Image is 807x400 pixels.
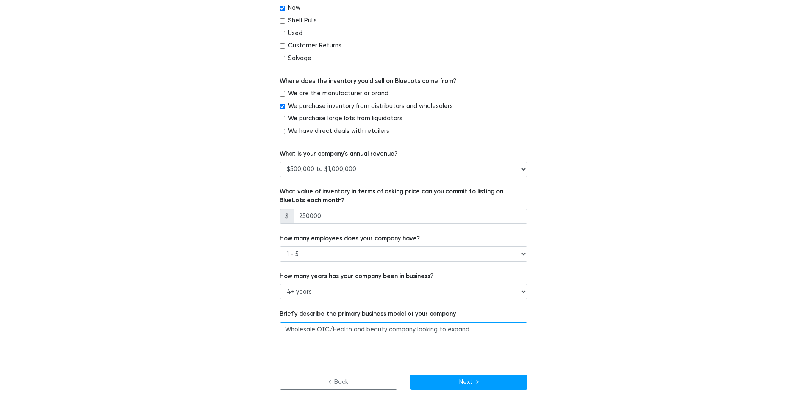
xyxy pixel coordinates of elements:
input: Shelf Pulls [280,18,285,24]
label: How many years has your company been in business? [280,272,433,281]
label: Customer Returns [288,41,341,50]
label: We are the manufacturer or brand [288,89,388,98]
a: Back [280,375,397,390]
label: New [288,3,300,13]
input: We purchase large lots from liquidators [280,116,285,121]
button: Next [410,375,528,390]
input: Used [280,31,285,36]
label: Where does the inventory you’d sell on BlueLots come from? [280,77,456,86]
label: Salvage [288,54,311,63]
label: Used [288,29,302,38]
label: Shelf Pulls [288,16,317,25]
label: Briefly describe the primary business model of your company [280,309,456,319]
input: New [280,6,285,11]
label: What is your company's annual revenue? [280,149,397,159]
input: We have direct deals with retailers [280,129,285,134]
input: 0 [294,209,527,224]
label: We purchase inventory from distributors and wholesalers [288,102,453,111]
label: We have direct deals with retailers [288,127,389,136]
span: $ [280,209,294,224]
label: How many employees does your company have? [280,234,420,243]
input: We are the manufacturer or brand [280,91,285,97]
label: What value of inventory in terms of asking price can you commit to listing on BlueLots each month? [280,187,527,205]
label: We purchase large lots from liquidators [288,114,402,123]
input: Customer Returns [280,43,285,49]
input: We purchase inventory from distributors and wholesalers [280,104,285,109]
input: Salvage [280,56,285,61]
